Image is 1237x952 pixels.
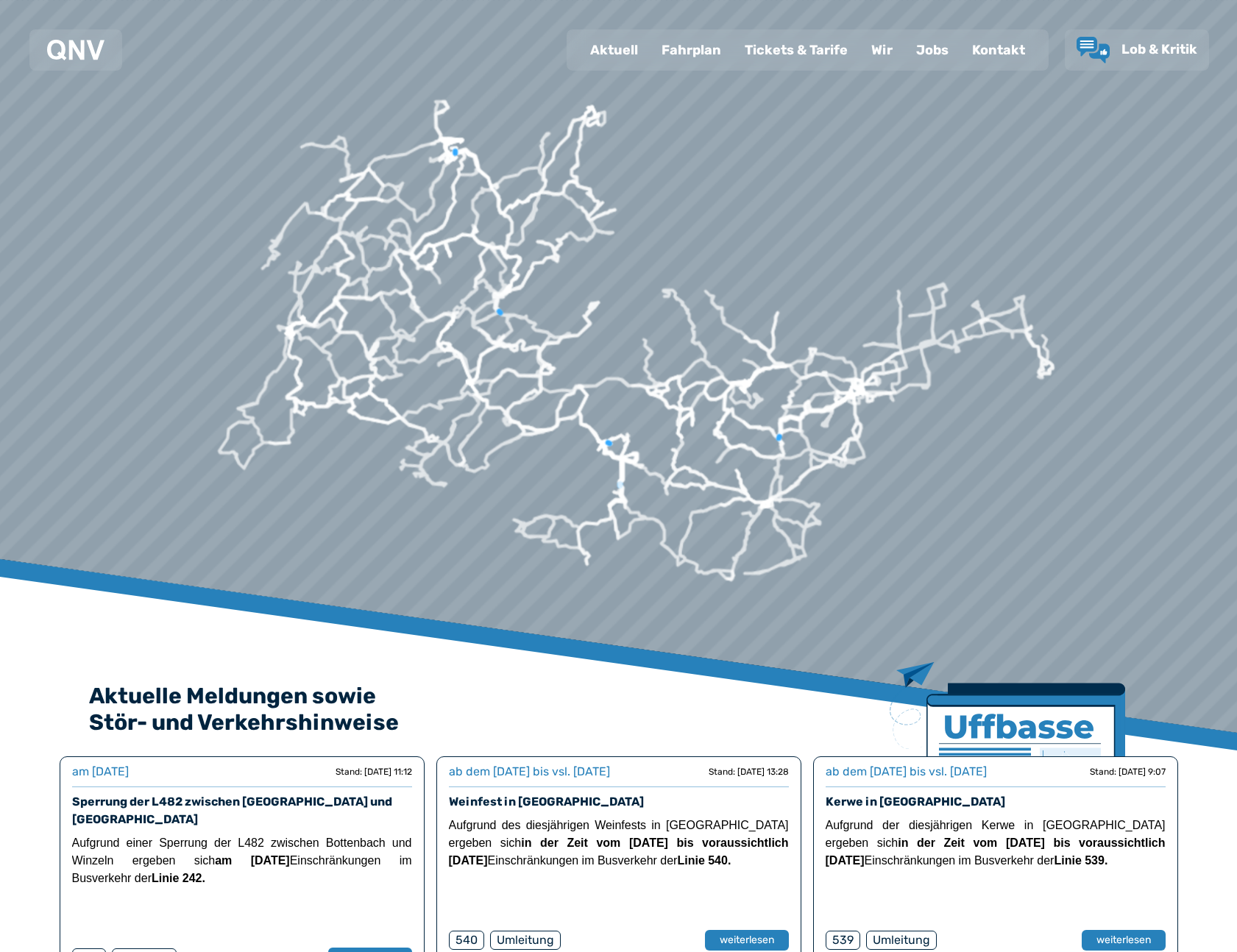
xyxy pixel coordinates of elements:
[72,763,129,781] div: am [DATE]
[826,836,1166,867] strong: in der Zeit vom [DATE] bis voraussichtlich [DATE]
[890,662,1125,845] img: Zeitung mit Titel Uffbase
[449,931,484,950] div: 540
[826,931,860,950] div: 539
[677,854,731,867] strong: Linie 540.
[1054,854,1107,867] strong: Linie 539.
[1121,41,1197,57] span: Lob & Kritik
[336,766,412,778] div: Stand: [DATE] 11:12
[152,872,205,884] strong: Linie 242.
[47,40,104,60] img: QNV Logo
[89,683,1149,736] h2: Aktuelle Meldungen sowie Stör- und Verkehrshinweise
[72,836,412,884] span: Aufgrund einer Sperrung der L482 zwischen Bottenbach und Winzeln ergeben sich Einschränkungen im ...
[1082,930,1166,951] button: weiterlesen
[578,31,650,69] a: Aktuell
[705,930,789,951] button: weiterlesen
[449,795,644,809] a: Weinfest in [GEOGRAPHIC_DATA]
[826,763,987,781] div: ab dem [DATE] bis vsl. [DATE]
[1090,766,1166,778] div: Stand: [DATE] 9:07
[904,31,960,69] a: Jobs
[47,35,104,65] a: QNV Logo
[960,31,1037,69] a: Kontakt
[866,931,937,950] div: Umleitung
[650,31,733,69] a: Fahrplan
[72,795,392,826] a: Sperrung der L482 zwischen [GEOGRAPHIC_DATA] und [GEOGRAPHIC_DATA]
[826,819,1166,867] span: Aufgrund der diesjährigen Kerwe in [GEOGRAPHIC_DATA] ergeben sich Einschränkungen im Busverkehr der
[859,31,904,69] a: Wir
[709,766,789,778] div: Stand: [DATE] 13:28
[449,763,610,781] div: ab dem [DATE] bis vsl. [DATE]
[490,931,561,950] div: Umleitung
[449,836,789,867] strong: in der Zeit vom [DATE] bis voraussichtlich [DATE]
[215,854,289,867] strong: am [DATE]
[1077,37,1197,63] a: Lob & Kritik
[733,31,859,69] a: Tickets & Tarife
[449,819,789,867] span: Aufgrund des diesjährigen Weinfests in [GEOGRAPHIC_DATA] ergeben sich Einschränkungen im Busverke...
[826,795,1005,809] a: Kerwe in [GEOGRAPHIC_DATA]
